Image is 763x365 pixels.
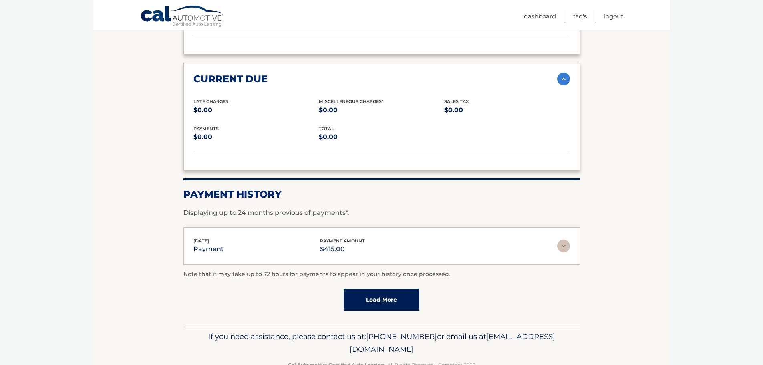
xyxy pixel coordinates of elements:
[183,270,580,279] p: Note that it may take up to 72 hours for payments to appear in your history once processed.
[193,238,209,244] span: [DATE]
[344,289,419,311] a: Load More
[183,188,580,200] h2: Payment History
[193,126,219,131] span: payments
[319,105,444,116] p: $0.00
[319,126,334,131] span: total
[320,238,365,244] span: payment amount
[604,10,623,23] a: Logout
[524,10,556,23] a: Dashboard
[444,99,469,104] span: Sales Tax
[557,240,570,252] img: accordion-rest.svg
[193,105,319,116] p: $0.00
[319,99,384,104] span: Miscelleneous Charges*
[140,5,224,28] a: Cal Automotive
[193,244,224,255] p: payment
[193,73,268,85] h2: current due
[319,131,444,143] p: $0.00
[366,332,437,341] span: [PHONE_NUMBER]
[573,10,587,23] a: FAQ's
[193,131,319,143] p: $0.00
[350,332,555,354] span: [EMAIL_ADDRESS][DOMAIN_NAME]
[193,99,228,104] span: Late Charges
[320,244,365,255] p: $415.00
[189,330,575,356] p: If you need assistance, please contact us at: or email us at
[557,73,570,85] img: accordion-active.svg
[444,105,570,116] p: $0.00
[183,208,580,218] p: Displaying up to 24 months previous of payments*.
